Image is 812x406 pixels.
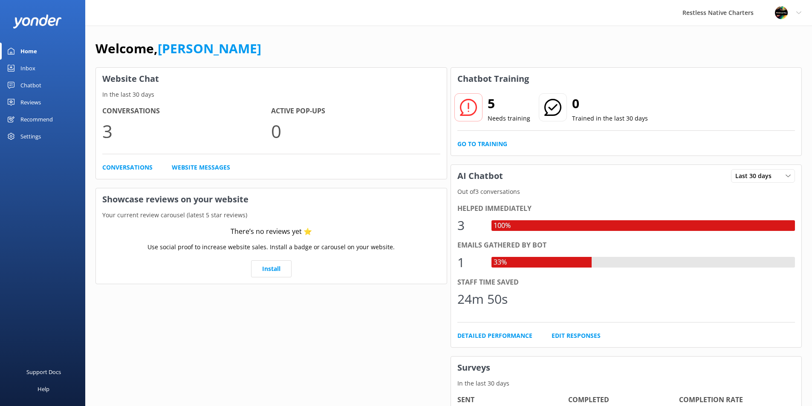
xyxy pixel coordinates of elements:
a: Go to Training [457,139,507,149]
img: 845-1757966664.jpg [775,6,788,19]
h2: 5 [488,93,530,114]
div: Inbox [20,60,35,77]
p: In the last 30 days [451,379,802,388]
p: Use social proof to increase website sales. Install a badge or carousel on your website. [147,242,395,252]
div: Home [20,43,37,60]
div: 3 [457,215,483,236]
div: 100% [491,220,513,231]
div: Help [38,380,49,397]
a: Edit Responses [552,331,601,340]
p: Trained in the last 30 days [572,114,648,123]
h3: Website Chat [96,68,447,90]
div: Recommend [20,111,53,128]
div: 1 [457,252,483,273]
h3: Showcase reviews on your website [96,188,447,210]
div: Emails gathered by bot [457,240,795,251]
h4: Completion Rate [679,394,790,406]
h4: Sent [457,394,568,406]
p: 0 [271,117,440,145]
h3: Chatbot Training [451,68,535,90]
h4: Completed [568,394,679,406]
div: Staff time saved [457,277,795,288]
p: 3 [102,117,271,145]
div: Reviews [20,94,41,111]
span: Last 30 days [735,171,777,181]
a: Website Messages [172,163,230,172]
p: In the last 30 days [96,90,447,99]
div: Helped immediately [457,203,795,214]
a: Conversations [102,163,153,172]
p: Needs training [488,114,530,123]
div: Support Docs [26,363,61,380]
a: Install [251,260,292,277]
a: Detailed Performance [457,331,532,340]
h1: Welcome, [95,38,261,59]
a: [PERSON_NAME] [158,40,261,57]
div: 33% [491,257,509,268]
h4: Conversations [102,106,271,117]
div: Settings [20,128,41,145]
div: There’s no reviews yet ⭐ [231,226,312,237]
div: Chatbot [20,77,41,94]
p: Your current review carousel (latest 5 star reviews) [96,210,447,220]
h3: AI Chatbot [451,165,509,187]
h3: Surveys [451,357,802,379]
div: 24m 50s [457,289,508,309]
p: Out of 3 conversations [451,187,802,196]
h4: Active Pop-ups [271,106,440,117]
h2: 0 [572,93,648,114]
img: yonder-white-logo.png [13,14,62,29]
